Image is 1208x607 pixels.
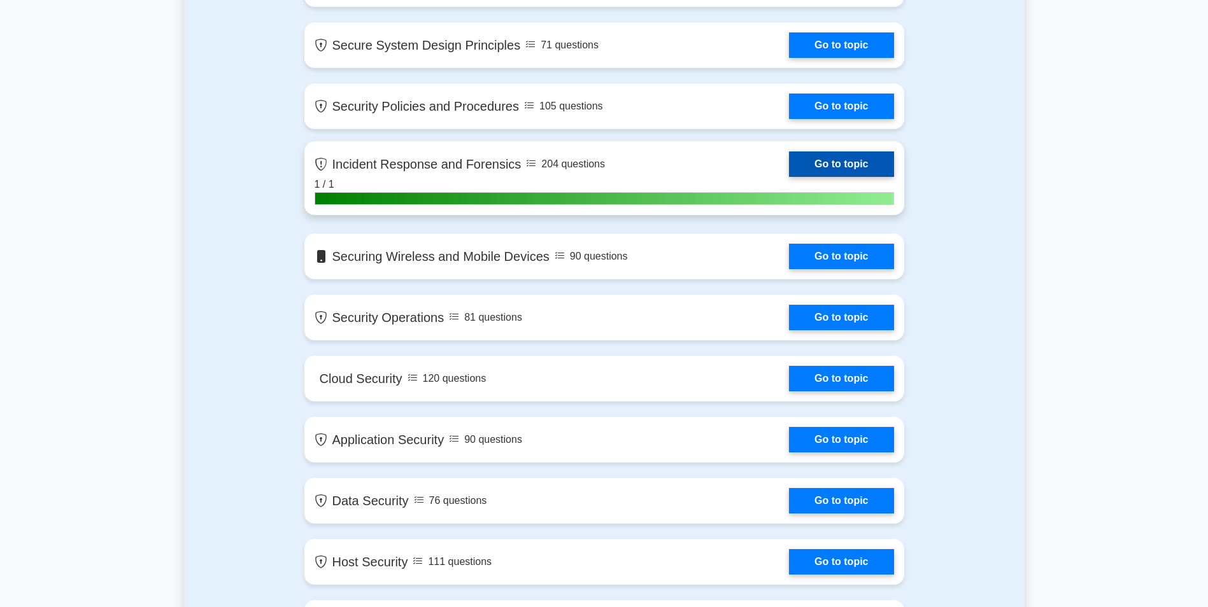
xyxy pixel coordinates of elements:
[789,549,893,575] a: Go to topic
[789,305,893,330] a: Go to topic
[789,427,893,452] a: Go to topic
[789,488,893,513] a: Go to topic
[789,366,893,391] a: Go to topic
[789,94,893,119] a: Go to topic
[789,244,893,269] a: Go to topic
[789,32,893,58] a: Go to topic
[789,151,893,177] a: Go to topic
